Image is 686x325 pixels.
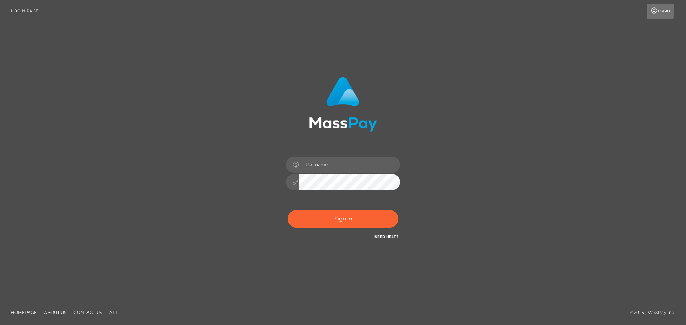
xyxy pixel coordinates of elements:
a: API [106,307,120,318]
a: Contact Us [71,307,105,318]
a: Login Page [11,4,39,19]
img: MassPay Login [309,77,377,132]
a: Login [647,4,674,19]
a: Homepage [8,307,40,318]
div: © 2025 , MassPay Inc. [630,309,681,316]
button: Sign in [288,210,398,228]
a: Need Help? [374,234,398,239]
input: Username... [299,157,400,173]
a: About Us [41,307,69,318]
